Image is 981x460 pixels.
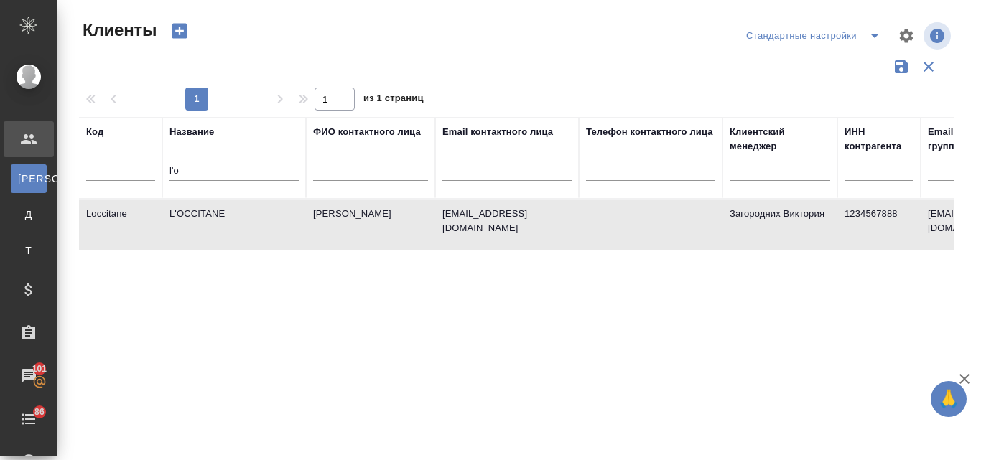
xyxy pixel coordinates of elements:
td: 1234567888 [837,200,921,250]
span: Настроить таблицу [889,19,924,53]
button: Сбросить фильтры [915,53,942,80]
span: [PERSON_NAME] [18,172,39,186]
span: Т [18,243,39,258]
span: Д [18,207,39,222]
div: Email контактного лица [442,125,553,139]
button: Создать [162,19,197,43]
td: L'OCCITANE [162,200,306,250]
button: Сохранить фильтры [888,53,915,80]
a: Т [11,236,47,265]
span: Клиенты [79,19,157,42]
div: Код [86,125,103,139]
div: ФИО контактного лица [313,125,421,139]
a: 101 [4,358,54,394]
p: [EMAIL_ADDRESS][DOMAIN_NAME] [442,207,572,235]
span: Посмотреть информацию [924,22,954,50]
span: 101 [24,362,56,376]
td: Loccitane [79,200,162,250]
span: из 1 страниц [363,90,424,111]
button: 🙏 [931,381,967,417]
div: Название [169,125,214,139]
td: Загородних Виктория [722,200,837,250]
div: Клиентский менеджер [730,125,830,154]
a: 86 [4,401,54,437]
span: 🙏 [936,384,961,414]
td: [PERSON_NAME] [306,200,435,250]
div: split button [743,24,889,47]
div: ИНН контрагента [845,125,913,154]
a: [PERSON_NAME] [11,164,47,193]
a: Д [11,200,47,229]
div: Телефон контактного лица [586,125,713,139]
span: 86 [26,405,53,419]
